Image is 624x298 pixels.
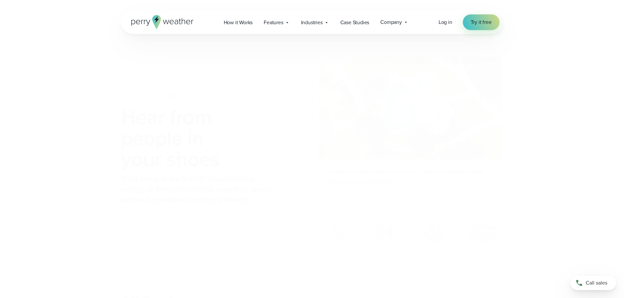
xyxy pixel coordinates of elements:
a: Try it free [463,14,500,30]
span: Try it free [471,18,492,26]
span: Features [264,19,283,26]
span: How it Works [224,19,253,26]
span: Call sales [586,279,607,287]
a: How it Works [218,16,258,29]
a: Call sales [570,276,616,290]
a: Log in [439,18,452,26]
span: Industries [301,19,323,26]
span: Case Studies [340,19,369,26]
span: Company [380,18,402,26]
a: Case Studies [335,16,375,29]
